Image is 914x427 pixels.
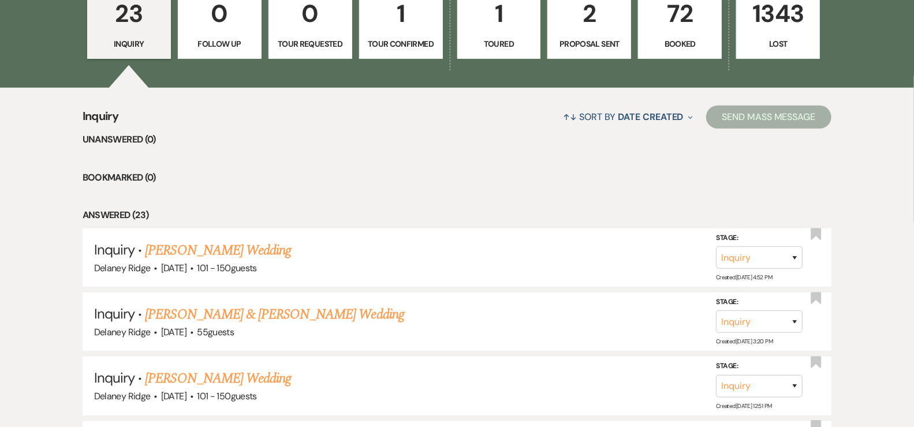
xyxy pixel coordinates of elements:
[716,338,773,345] span: Created: [DATE] 3:20 PM
[145,304,404,325] a: [PERSON_NAME] & [PERSON_NAME] Wedding
[744,38,812,50] p: Lost
[94,369,135,387] span: Inquiry
[716,360,803,373] label: Stage:
[83,107,119,132] span: Inquiry
[367,38,435,50] p: Tour Confirmed
[94,326,151,338] span: Delaney Ridge
[83,170,832,185] li: Bookmarked (0)
[161,262,186,274] span: [DATE]
[555,38,624,50] p: Proposal Sent
[716,231,803,244] label: Stage:
[197,390,256,402] span: 101 - 150 guests
[185,38,254,50] p: Follow Up
[618,111,684,123] span: Date Created
[94,241,135,259] span: Inquiry
[145,368,291,389] a: [PERSON_NAME] Wedding
[706,106,832,129] button: Send Mass Message
[94,390,151,402] span: Delaney Ridge
[563,111,577,123] span: ↑↓
[145,240,291,261] a: [PERSON_NAME] Wedding
[716,274,772,281] span: Created: [DATE] 4:52 PM
[646,38,714,50] p: Booked
[161,326,186,338] span: [DATE]
[716,402,771,409] span: Created: [DATE] 12:51 PM
[95,38,163,50] p: Inquiry
[197,262,256,274] span: 101 - 150 guests
[716,296,803,309] label: Stage:
[161,390,186,402] span: [DATE]
[558,102,697,132] button: Sort By Date Created
[94,305,135,323] span: Inquiry
[83,208,832,223] li: Answered (23)
[94,262,151,274] span: Delaney Ridge
[197,326,234,338] span: 55 guests
[83,132,832,147] li: Unanswered (0)
[465,38,534,50] p: Toured
[276,38,345,50] p: Tour Requested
